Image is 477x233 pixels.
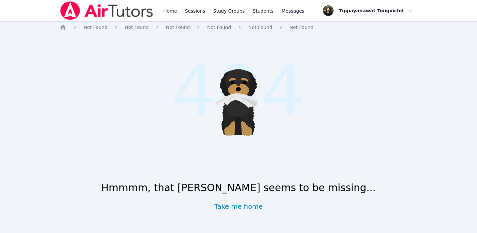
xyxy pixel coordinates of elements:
a: Not Found [290,24,314,31]
a: Not Found [207,24,231,31]
a: Not Found [125,24,149,31]
span: Messages [282,8,305,14]
span: Not Found [84,25,108,30]
span: Not Found [207,25,231,30]
span: Not Found [248,25,272,30]
a: Not Found [248,24,272,31]
a: Take me home [214,202,263,211]
span: Not Found [290,25,314,30]
nav: Breadcrumb [60,24,417,31]
img: Air Tutors [60,1,154,20]
a: Not Found [166,24,190,31]
a: Not Found [84,24,108,31]
span: Not Found [166,25,190,30]
span: 404 [172,39,305,144]
span: Not Found [125,25,149,30]
h1: Hmmmm, that [PERSON_NAME] seems to be missing... [101,182,376,194]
